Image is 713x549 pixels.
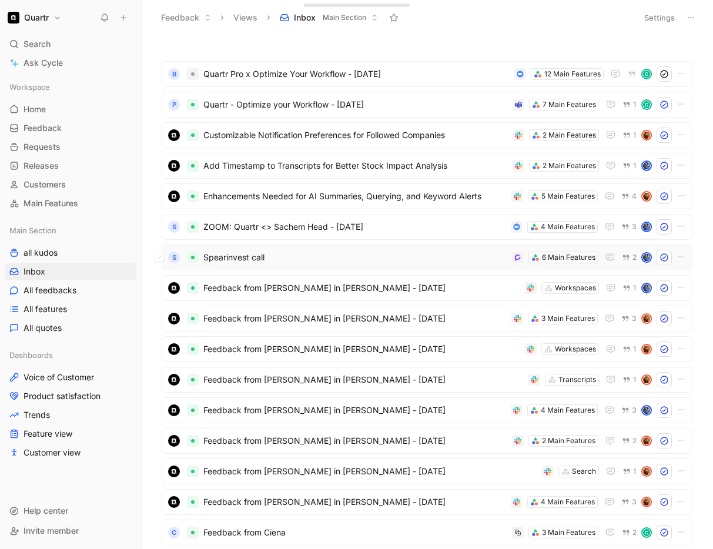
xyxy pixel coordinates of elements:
img: Quartr [8,12,19,24]
a: Customers [5,176,136,193]
span: Quartr - Optimize your Workflow - [DATE] [203,98,508,112]
span: Main Section [9,225,56,236]
img: avatar [642,192,651,200]
div: Dashboards [5,346,136,364]
a: logoFeedback from [PERSON_NAME] in [PERSON_NAME] - [DATE]4 Main Features3avatar [162,397,692,423]
button: 1 [620,129,639,142]
button: InboxMain Section [275,9,383,26]
span: Feature view [24,428,72,440]
img: logo [168,160,180,172]
img: logo [168,313,180,324]
button: QuartrQuartr [5,9,64,26]
a: logoFeedback from [PERSON_NAME] in [PERSON_NAME] - [DATE]Transcripts1avatar [162,367,692,393]
span: Customer view [24,447,81,458]
div: Search [5,35,136,53]
img: logo [168,190,180,202]
a: logoFeedback from [PERSON_NAME] in [PERSON_NAME] - [DATE]2 Main Features2avatar [162,428,692,454]
span: Feedback from [PERSON_NAME] in [PERSON_NAME] - [DATE] [203,495,506,509]
button: 4 [619,190,639,203]
a: Releases [5,157,136,175]
span: 2 [632,437,637,444]
button: 3 [619,496,639,508]
a: PQuartr - Optimize your Workflow - [DATE]7 Main Features1C [162,92,692,118]
span: Workspace [9,81,50,93]
span: Customizable Notification Preferences for Followed Companies [203,128,508,142]
img: logo [168,404,180,416]
button: 3 [619,220,639,233]
div: 4 Main Features [541,404,595,416]
a: All quotes [5,319,136,337]
span: 2 [632,529,637,536]
span: Feedback from [PERSON_NAME] in [PERSON_NAME] - [DATE] [203,312,507,326]
span: Customers [24,179,66,190]
span: All features [24,303,67,315]
span: 4 [632,193,637,200]
div: 2 Main Features [542,435,595,447]
div: DashboardsVoice of CustomerProduct satisfactionTrendsFeature viewCustomer view [5,346,136,461]
a: all kudos [5,244,136,262]
button: 2 [620,526,639,539]
span: Feedback from [PERSON_NAME] in [PERSON_NAME] - [DATE] [203,434,507,448]
div: S [168,221,180,233]
span: Feedback from Ciena [203,525,507,540]
img: avatar [642,437,651,445]
a: Inbox [5,263,136,280]
span: Home [24,103,46,115]
span: All quotes [24,322,62,334]
span: 3 [632,498,637,506]
img: avatar [642,253,651,262]
span: 3 [632,223,637,230]
span: Ask Cycle [24,56,63,70]
div: 4 Main Features [541,496,595,508]
a: logoCustomizable Notification Preferences for Followed Companies2 Main Features1avatar [162,122,692,148]
span: Enhancements Needed for AI Summaries, Querying, and Keyword Alerts [203,189,507,203]
img: logo [168,466,180,477]
a: SSpearinvest call6 Main Features2avatar [162,245,692,270]
span: Product satisfaction [24,390,101,402]
button: Settings [639,9,680,26]
img: logo [168,129,180,141]
img: avatar [642,131,651,139]
div: 2 Main Features [543,129,596,141]
span: Feedback from [PERSON_NAME] in [PERSON_NAME] - [DATE] [203,342,520,356]
button: 1 [620,282,639,294]
div: S [168,252,180,263]
span: Feedback from [PERSON_NAME] in [PERSON_NAME] - [DATE] [203,464,537,478]
img: logo [168,496,180,508]
span: Feedback from [PERSON_NAME] in [PERSON_NAME] - [DATE] [203,281,520,295]
a: logoFeedback from [PERSON_NAME] in [PERSON_NAME] - [DATE]3 Main Features3avatar [162,306,692,332]
span: Dashboards [9,349,53,361]
a: BQuartr Pro x Optimize Your Workflow - [DATE]12 Main FeaturesC [162,61,692,87]
span: Feedback from [PERSON_NAME] in [PERSON_NAME] - [DATE] [203,373,524,387]
div: 5 Main Features [541,190,595,202]
div: P [168,99,180,111]
a: All features [5,300,136,318]
img: avatar [642,162,651,170]
a: Home [5,101,136,118]
span: All feedbacks [24,284,76,296]
div: 3 Main Features [541,313,595,324]
img: logo [168,435,180,447]
span: Feedback [24,122,62,134]
span: all kudos [24,247,58,259]
img: avatar [642,467,651,476]
span: Trends [24,409,50,421]
div: Main Sectionall kudosInboxAll feedbacksAll featuresAll quotes [5,222,136,337]
span: Requests [24,141,61,153]
span: 3 [632,315,637,322]
a: Feature view [5,425,136,443]
button: 1 [620,98,639,111]
span: Main Features [24,197,78,209]
button: 1 [620,373,639,386]
span: 1 [633,284,637,292]
img: avatar [642,284,651,292]
a: Voice of Customer [5,369,136,386]
span: 1 [633,162,637,169]
div: Invite member [5,522,136,540]
a: logoFeedback from [PERSON_NAME] in [PERSON_NAME] - [DATE]4 Main Features3avatar [162,489,692,515]
a: logoFeedback from [PERSON_NAME] in [PERSON_NAME] - [DATE]Workspaces1avatar [162,336,692,362]
button: 1 [620,159,639,172]
button: 3 [619,312,639,325]
button: 3 [619,404,639,417]
img: avatar [642,345,651,353]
